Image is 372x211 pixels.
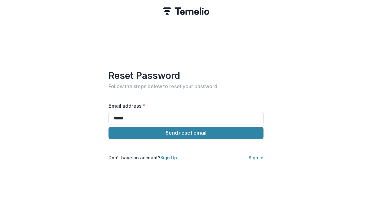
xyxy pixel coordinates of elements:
p: Don't have an account? [108,154,177,161]
img: Temelio [163,7,209,15]
button: Send reset email [108,127,263,139]
label: Email address [108,102,260,110]
a: Sign Up [160,155,177,160]
h2: Follow the steps below to reset your password [108,84,263,89]
h1: Reset Password [108,70,263,81]
a: Sign In [249,155,263,160]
